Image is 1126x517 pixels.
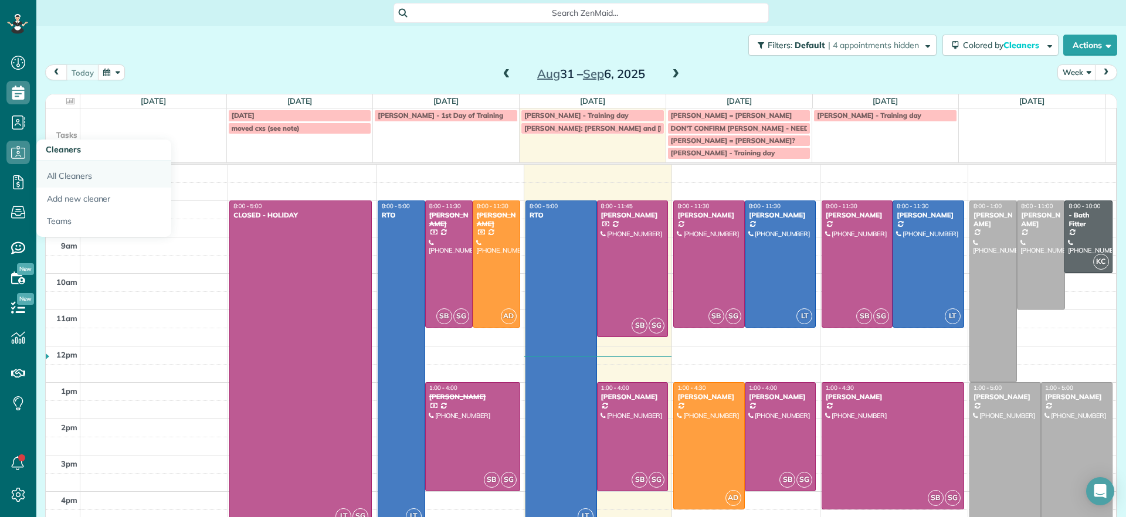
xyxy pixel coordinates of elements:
div: [PERSON_NAME] [429,211,469,228]
span: moved cxs (see note) [232,124,300,132]
a: [DATE] [141,96,166,106]
span: Default [795,40,826,50]
span: 8:00 - 11:30 [677,202,709,210]
span: 8:00 - 11:30 [749,202,781,210]
span: [PERSON_NAME] = [PERSON_NAME]? [671,136,795,145]
span: 3pm [61,459,77,468]
button: Week [1057,64,1096,80]
div: [PERSON_NAME] [973,211,1013,228]
div: [PERSON_NAME] [601,393,665,401]
span: New [17,263,34,275]
a: Add new cleaner [36,188,171,210]
span: 8:00 - 11:30 [897,202,928,210]
span: 8:00 - 11:00 [1021,202,1053,210]
span: KC [1093,254,1109,270]
span: [PERSON_NAME] - 1st Day of Training [378,111,503,120]
div: [PERSON_NAME] [825,393,961,401]
div: [PERSON_NAME] [825,211,890,219]
a: Filters: Default | 4 appointments hidden [742,35,937,56]
a: [DATE] [433,96,459,106]
span: SG [873,308,889,324]
button: Filters: Default | 4 appointments hidden [748,35,937,56]
span: 1:00 - 4:30 [826,384,854,392]
div: [PERSON_NAME] [1044,393,1109,401]
span: SG [725,308,741,324]
a: [DATE] [1019,96,1044,106]
div: [PERSON_NAME] [601,211,665,219]
span: SB [708,308,724,324]
div: [PERSON_NAME] [896,211,961,219]
span: 1pm [61,386,77,396]
span: DON'T CONFIRM [PERSON_NAME] - NEED [PERSON_NAME] [671,124,868,132]
span: 8:00 - 11:30 [826,202,857,210]
span: SB [632,472,647,488]
span: [PERSON_NAME]: [PERSON_NAME] and [PERSON_NAME] [524,124,714,132]
a: All Cleaners [36,161,171,188]
div: [PERSON_NAME] [1020,211,1061,228]
span: New [17,293,34,305]
span: [PERSON_NAME] = [PERSON_NAME] [671,111,792,120]
span: SG [945,490,961,506]
a: [DATE] [727,96,752,106]
span: AD [725,490,741,506]
div: [PERSON_NAME] [748,211,813,219]
span: SG [501,472,517,488]
a: [DATE] [580,96,605,106]
div: [PERSON_NAME] [748,393,813,401]
div: [PERSON_NAME] [429,393,517,401]
span: 1:00 - 5:00 [1045,384,1073,392]
span: | 4 appointments hidden [828,40,919,50]
span: SG [649,472,664,488]
button: today [66,64,99,80]
span: 9am [61,241,77,250]
div: CLOSED - HOLIDAY [233,211,368,219]
span: Aug [537,66,560,81]
button: next [1095,64,1117,80]
span: 8:00 - 1:00 [974,202,1002,210]
span: 8:00 - 10:00 [1069,202,1100,210]
span: SB [856,308,872,324]
span: SG [649,318,664,334]
span: SB [928,490,944,506]
a: Teams [36,210,171,237]
div: [PERSON_NAME] [973,393,1037,401]
div: - Bath Fitter [1068,211,1108,228]
span: 1:00 - 4:00 [601,384,629,392]
a: [DATE] [873,96,898,106]
span: 1:00 - 5:00 [974,384,1002,392]
span: 8:00 - 11:45 [601,202,633,210]
div: RTO [381,211,422,219]
button: Colored byCleaners [942,35,1059,56]
span: [PERSON_NAME] - Training day [817,111,921,120]
span: 11am [56,314,77,323]
span: Sep [583,66,604,81]
span: 1:00 - 4:00 [429,384,457,392]
span: SB [436,308,452,324]
h2: 31 – 6, 2025 [518,67,664,80]
span: SB [632,318,647,334]
span: 4pm [61,495,77,505]
span: AD [501,308,517,324]
div: [PERSON_NAME] [677,211,741,219]
span: 8:00 - 11:30 [429,202,461,210]
span: [DATE] [232,111,255,120]
div: [PERSON_NAME] [677,393,741,401]
span: [PERSON_NAME] - Training day [524,111,629,120]
div: [PERSON_NAME] [476,211,517,228]
span: 8:00 - 5:00 [530,202,558,210]
span: Cleaners [1003,40,1041,50]
span: 1:00 - 4:00 [749,384,777,392]
span: 8:00 - 5:00 [233,202,262,210]
button: prev [45,64,67,80]
span: Filters: [768,40,792,50]
div: RTO [529,211,593,219]
span: SB [484,472,500,488]
span: LT [945,308,961,324]
span: Colored by [963,40,1043,50]
div: Open Intercom Messenger [1086,477,1114,505]
span: [PERSON_NAME] - Training day [671,148,775,157]
span: 8:00 - 11:30 [477,202,508,210]
span: SG [453,308,469,324]
span: Cleaners [46,144,81,155]
span: 10am [56,277,77,287]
